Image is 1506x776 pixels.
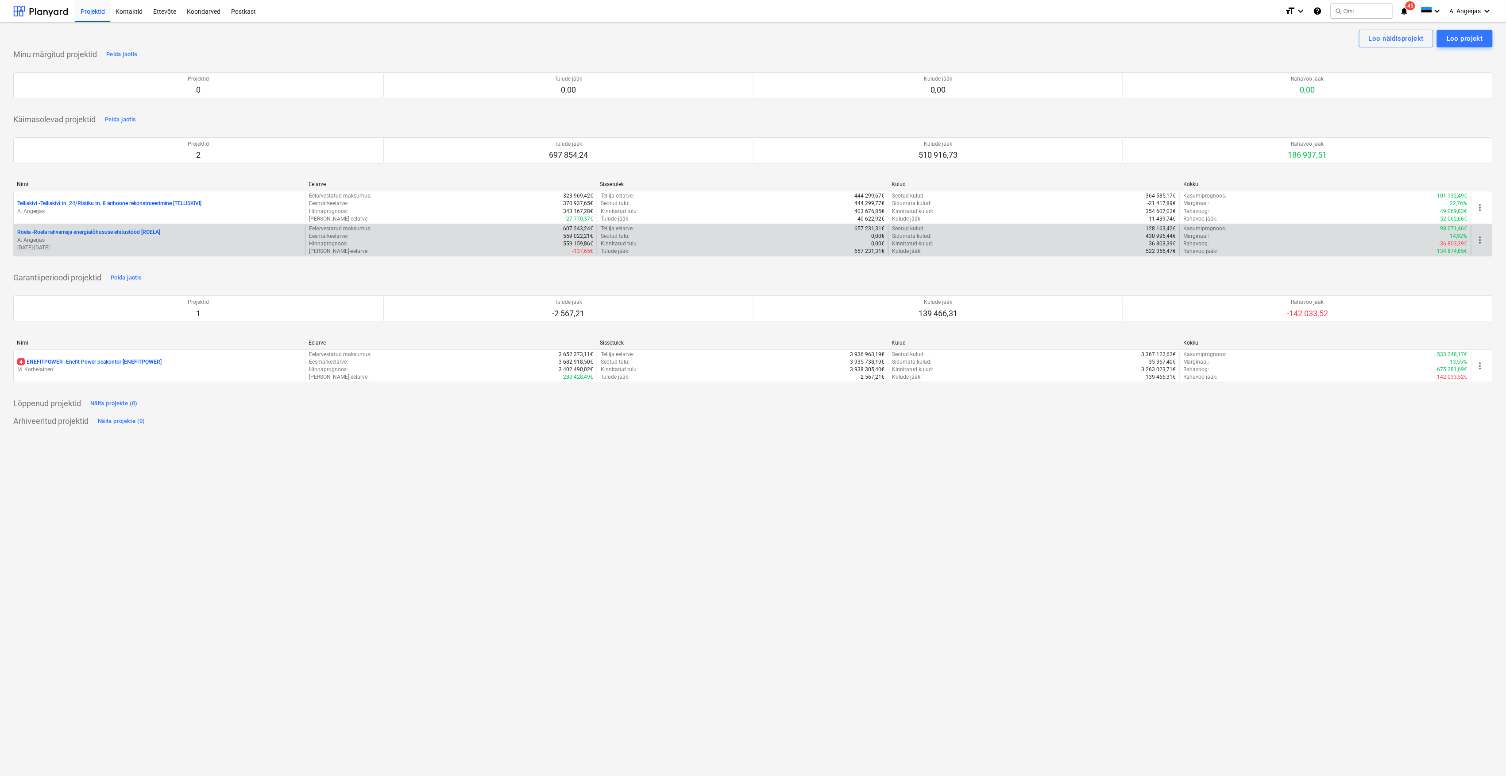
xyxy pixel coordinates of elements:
[871,240,884,248] p: 0,00€
[1450,358,1467,366] p: 13,55%
[309,340,593,346] div: Eelarve
[563,225,593,233] p: 607 243,24€
[1184,192,1227,200] p: Kasumiprognoos :
[17,237,301,244] p: A. Angerjas
[309,225,371,233] p: Eelarvestatud maksumus :
[17,358,301,373] div: 4ENEFITPOWER -Enefit Power peakontor [ENEFITPOWER]M. Korbelainen
[1149,240,1176,248] p: 36 803,39€
[13,114,96,125] p: Käimasolevad projektid
[111,273,142,283] div: Peida jaotis
[1146,208,1176,215] p: 354 607,02€
[892,233,931,240] p: Sidumata kulud :
[1447,33,1483,44] div: Loo projekt
[601,366,638,373] p: Kinnitatud tulu :
[13,416,89,427] p: Arhiveeritud projektid
[17,366,301,373] p: M. Korbelainen
[854,200,884,207] p: 444 299,77€
[1184,200,1209,207] p: Marginaal :
[1142,351,1176,358] p: 3 367 122,62€
[1313,6,1322,16] i: Abikeskus
[892,373,922,381] p: Kulude jääk :
[559,351,593,358] p: 3 652 373,11€
[1148,200,1176,207] p: -21 417,89€
[563,373,593,381] p: 280 428,49€
[892,351,925,358] p: Seotud kulud :
[1331,4,1393,19] button: Otsi
[98,416,145,427] div: Näita projekte (0)
[601,248,629,255] p: Tulude jääk :
[96,414,147,428] button: Näita projekte (0)
[924,75,952,83] p: Kulude jääk
[552,308,585,319] p: -2 567,21
[892,358,931,366] p: Sidumata kulud :
[1285,6,1295,16] i: format_size
[309,192,371,200] p: Eelarvestatud maksumus :
[559,358,593,366] p: 3 682 918,50€
[1400,6,1409,16] i: notifications
[892,215,922,223] p: Kulude jääk :
[13,49,97,60] p: Minu märgitud projektid
[563,200,593,207] p: 370 937,65€
[919,150,958,160] p: 510 916,73
[1146,225,1176,233] p: 128 163,42€
[188,75,209,83] p: Projektid
[1450,200,1467,207] p: 22,76%
[601,351,634,358] p: Tellija eelarve :
[892,366,933,373] p: Kinnitatud kulud :
[1146,192,1176,200] p: 364 585,17€
[1406,1,1415,10] span: 45
[892,240,933,248] p: Kinnitatud kulud :
[552,299,585,306] p: Tulude jääk
[1440,208,1467,215] p: 49 069,83€
[1439,240,1467,248] p: -36 803,39€
[309,248,369,255] p: [PERSON_NAME]-eelarve :
[309,215,369,223] p: [PERSON_NAME]-eelarve :
[309,373,369,381] p: [PERSON_NAME]-eelarve :
[559,366,593,373] p: 3 402 490,02€
[601,358,629,366] p: Seotud tulu :
[854,208,884,215] p: 403 676,85€
[549,140,588,148] p: Tulude jääk
[1148,215,1176,223] p: -11 439,74€
[892,248,922,255] p: Kulude jääk :
[1183,340,1468,346] div: Kokku
[1475,361,1486,371] span: more_vert
[1482,6,1493,16] i: keyboard_arrow_down
[892,225,925,233] p: Seotud kulud :
[13,272,101,283] p: Garantiiperioodi projektid
[892,340,1176,346] div: Kulud
[1184,225,1227,233] p: Kasumiprognoos :
[90,399,138,409] div: Näita projekte (0)
[600,340,885,346] div: Sissetulek
[850,358,884,366] p: 3 935 738,19€
[1437,248,1467,255] p: 134 874,85€
[17,244,301,252] p: [DATE] - [DATE]
[601,373,629,381] p: Tulude jääk :
[1288,140,1327,148] p: Rahavoo jääk
[601,200,629,207] p: Seotud tulu :
[600,181,885,187] div: Sissetulek
[188,85,209,95] p: 0
[17,208,301,215] p: A. Angerjas
[601,233,629,240] p: Seotud tulu :
[871,233,884,240] p: 0,00€
[1183,181,1468,187] div: Kokku
[1184,366,1209,373] p: Rahavoog :
[1184,351,1227,358] p: Kasumiprognoos :
[188,140,209,148] p: Projektid
[854,192,884,200] p: 444 299,67€
[1146,248,1176,255] p: 522 356,47€
[1295,6,1306,16] i: keyboard_arrow_down
[601,208,638,215] p: Kinnitatud tulu :
[104,47,139,62] button: Peida jaotis
[1287,299,1328,306] p: Rahavoo jääk
[1291,75,1324,83] p: Rahavoo jääk
[106,50,137,60] div: Peida jaotis
[850,366,884,373] p: 3 938 305,40€
[1184,248,1218,255] p: Rahavoo jääk :
[892,200,931,207] p: Sidumata kulud :
[188,150,209,160] p: 2
[1437,30,1493,47] button: Loo projekt
[1142,366,1176,373] p: 3 263 023,71€
[309,200,348,207] p: Eesmärkeelarve :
